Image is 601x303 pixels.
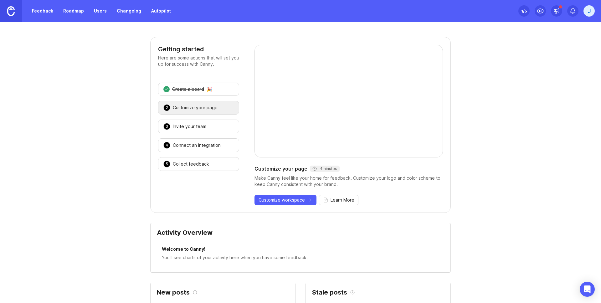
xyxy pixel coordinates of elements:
img: Canny Home [7,6,15,16]
div: Customize your page [173,105,218,111]
button: 1/5 [518,5,530,17]
a: Changelog [113,5,145,17]
div: Make Canny feel like your home for feedback. Customize your logo and color scheme to keep Canny c... [254,175,443,187]
div: 3 [163,123,170,130]
a: Roadmap [59,5,88,17]
div: Customize your page [254,165,443,172]
div: 1 /5 [521,7,527,15]
p: Here are some actions that will set you up for success with Canny. [158,55,239,67]
h2: Stale posts [312,289,347,295]
button: Learn More [319,195,358,205]
div: Activity Overview [157,229,444,241]
div: 5 [163,161,170,167]
button: Customize workspace [254,195,316,205]
div: 2 [163,104,170,111]
div: You'll see charts of your activity here when you have some feedback. [162,254,439,261]
div: Invite your team [173,123,206,130]
a: Users [90,5,110,17]
span: Customize workspace [259,197,305,203]
h4: Getting started [158,45,239,54]
h2: New posts [157,289,190,295]
div: Collect feedback [173,161,209,167]
span: Learn More [331,197,354,203]
div: Connect an integration [173,142,221,148]
a: Autopilot [147,5,175,17]
div: Welcome to Canny! [162,246,439,254]
div: 4 [163,142,170,149]
a: Feedback [28,5,57,17]
div: Open Intercom Messenger [580,282,595,297]
button: J [583,5,595,17]
div: 4 minutes [312,166,337,171]
div: 🎉 [207,87,212,91]
div: Create a board [172,86,204,92]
